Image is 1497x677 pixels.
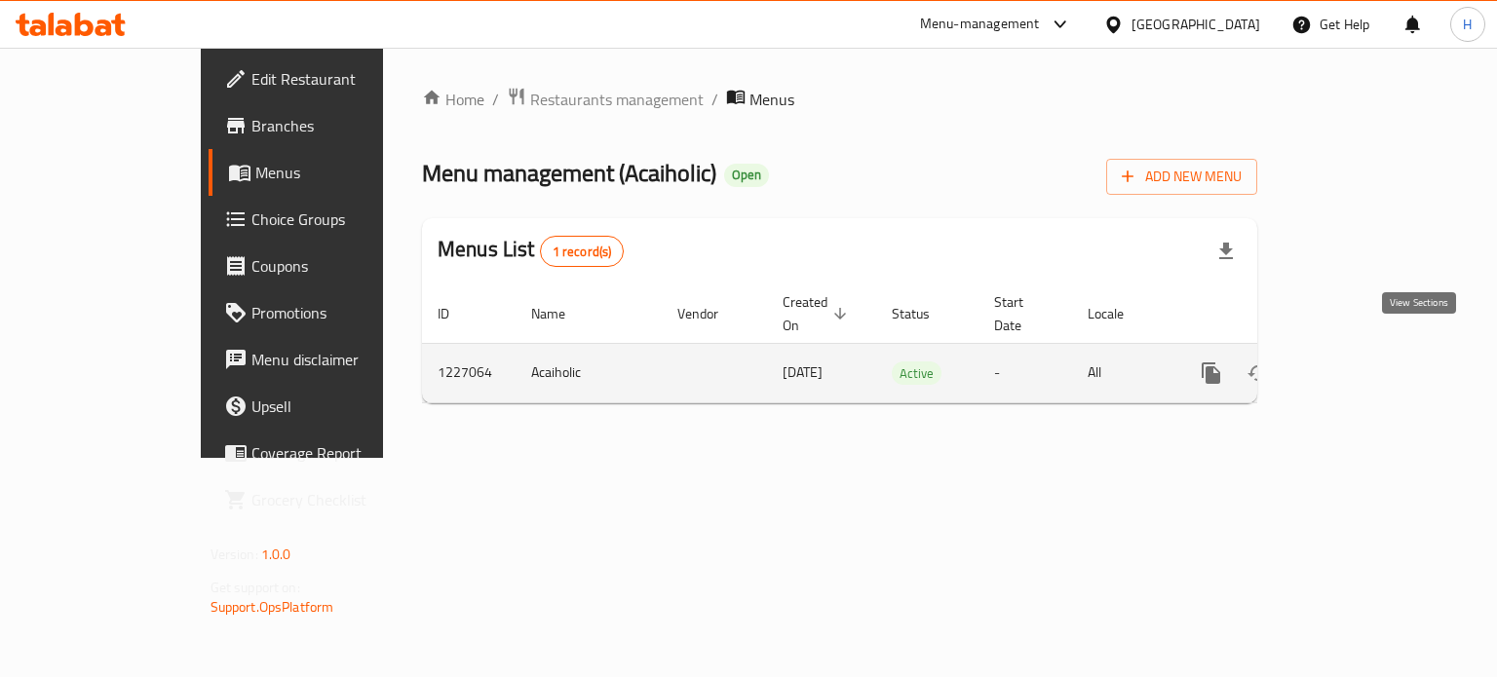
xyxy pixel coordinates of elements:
div: Active [892,361,941,385]
span: Start Date [994,290,1049,337]
th: Actions [1172,284,1391,344]
a: Home [422,88,484,111]
span: Locale [1088,302,1149,325]
h2: Menus List [438,235,624,267]
span: Upsell [251,395,436,418]
span: Vendor [677,302,744,325]
span: Coupons [251,254,436,278]
span: Edit Restaurant [251,67,436,91]
span: Grocery Checklist [251,488,436,511]
td: - [979,343,1072,402]
li: / [711,88,718,111]
span: H [1463,14,1472,35]
span: Choice Groups [251,207,436,231]
button: Add New Menu [1106,159,1257,195]
td: 1227064 [422,343,516,402]
a: Menu disclaimer [209,336,451,383]
span: Open [724,167,769,183]
div: Export file [1203,228,1249,275]
nav: breadcrumb [422,87,1257,112]
span: Name [531,302,591,325]
span: Branches [251,114,436,137]
a: Menus [209,149,451,196]
a: Coupons [209,243,451,289]
span: Menu management ( Acaiholic ) [422,151,716,195]
div: Total records count [540,236,625,267]
button: more [1188,350,1235,396]
a: Promotions [209,289,451,336]
span: Version: [211,542,258,567]
span: Get support on: [211,575,300,600]
table: enhanced table [422,284,1391,403]
a: Coverage Report [209,430,451,476]
button: Change Status [1235,350,1282,396]
a: Support.OpsPlatform [211,594,334,620]
a: Grocery Checklist [209,476,451,523]
span: ID [438,302,475,325]
a: Choice Groups [209,196,451,243]
span: Coverage Report [251,441,436,465]
span: 1 record(s) [541,243,624,261]
span: Menus [749,88,794,111]
span: [DATE] [783,359,823,385]
td: All [1072,343,1172,402]
td: Acaiholic [516,343,662,402]
div: [GEOGRAPHIC_DATA] [1132,14,1260,35]
span: Created On [783,290,853,337]
span: Active [892,362,941,385]
span: Status [892,302,955,325]
div: Open [724,164,769,187]
a: Restaurants management [507,87,704,112]
span: 1.0.0 [261,542,291,567]
span: Add New Menu [1122,165,1242,189]
span: Restaurants management [530,88,704,111]
span: Promotions [251,301,436,324]
span: Menus [255,161,436,184]
li: / [492,88,499,111]
span: Menu disclaimer [251,348,436,371]
a: Edit Restaurant [209,56,451,102]
div: Menu-management [920,13,1040,36]
a: Upsell [209,383,451,430]
a: Branches [209,102,451,149]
